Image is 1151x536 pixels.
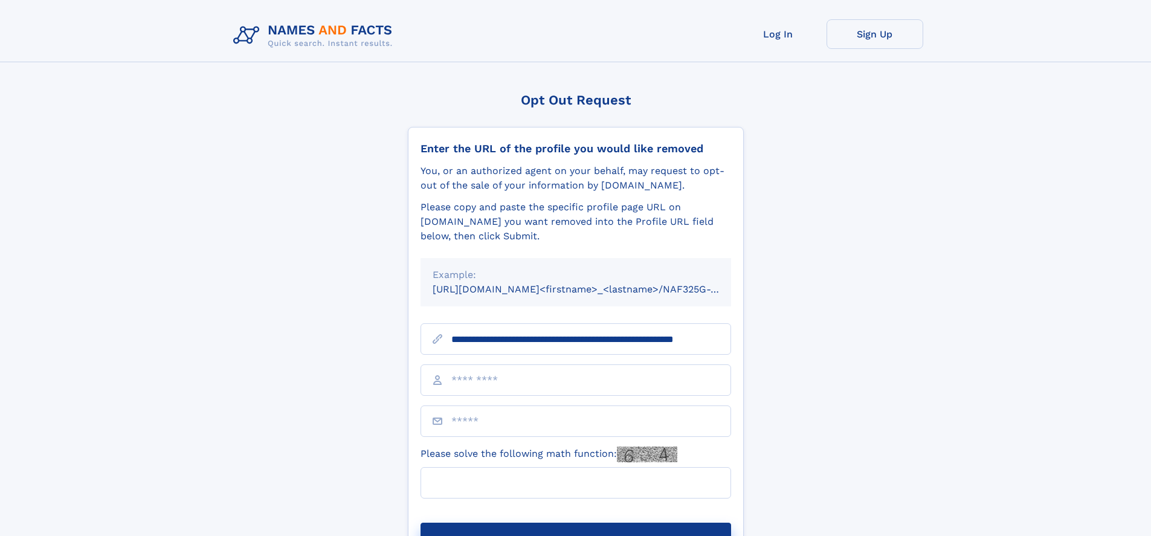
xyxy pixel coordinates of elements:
[827,19,923,49] a: Sign Up
[408,92,744,108] div: Opt Out Request
[421,164,731,193] div: You, or an authorized agent on your behalf, may request to opt-out of the sale of your informatio...
[433,268,719,282] div: Example:
[730,19,827,49] a: Log In
[433,283,754,295] small: [URL][DOMAIN_NAME]<firstname>_<lastname>/NAF325G-xxxxxxxx
[421,200,731,244] div: Please copy and paste the specific profile page URL on [DOMAIN_NAME] you want removed into the Pr...
[421,447,677,462] label: Please solve the following math function:
[228,19,402,52] img: Logo Names and Facts
[421,142,731,155] div: Enter the URL of the profile you would like removed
